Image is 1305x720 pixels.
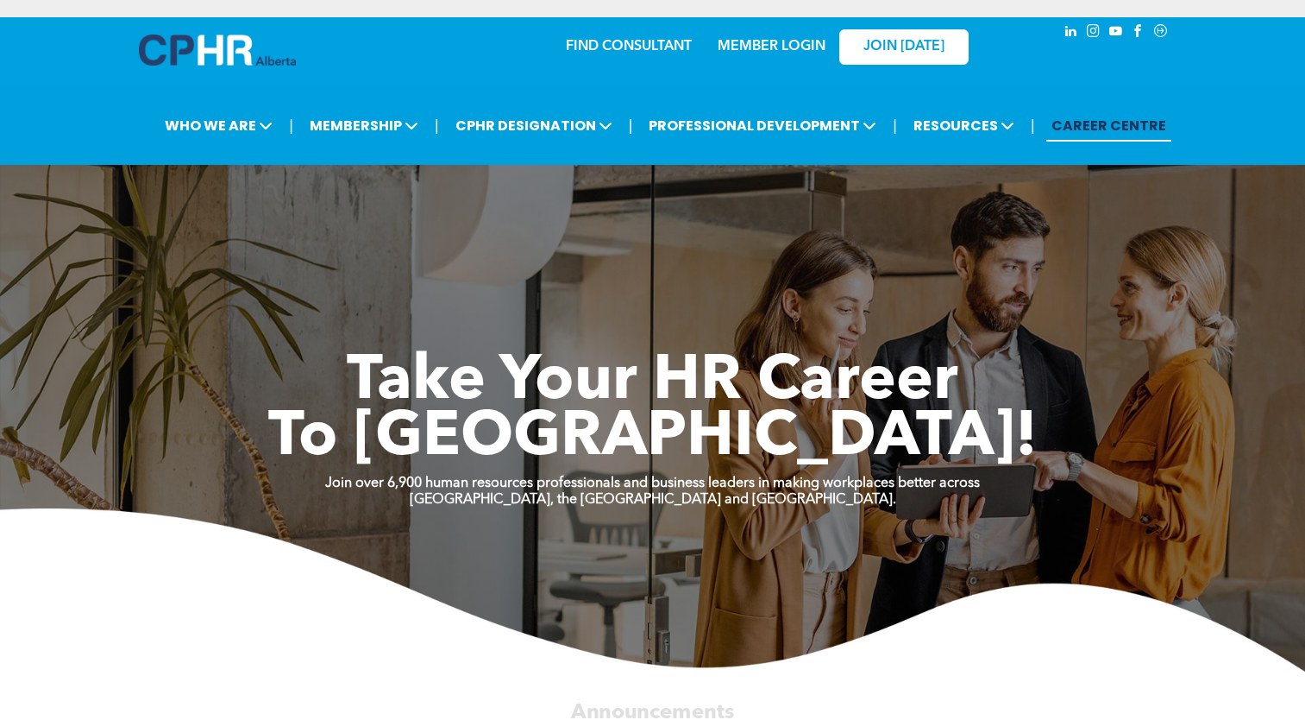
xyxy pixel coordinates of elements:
li: | [289,108,293,143]
strong: [GEOGRAPHIC_DATA], the [GEOGRAPHIC_DATA] and [GEOGRAPHIC_DATA]. [410,493,896,507]
a: youtube [1107,22,1126,45]
a: instagram [1084,22,1103,45]
li: | [629,108,633,143]
span: PROFESSIONAL DEVELOPMENT [643,110,882,142]
a: CAREER CENTRE [1046,110,1171,142]
span: WHO WE ARE [160,110,278,142]
span: RESOURCES [908,110,1020,142]
li: | [435,108,439,143]
img: A blue and white logo for cp alberta [139,35,296,66]
a: linkedin [1062,22,1081,45]
li: | [1031,108,1035,143]
a: facebook [1129,22,1148,45]
strong: Join over 6,900 human resources professionals and business leaders in making workplaces better ac... [325,477,980,490]
span: JOIN [DATE] [863,39,944,55]
span: MEMBERSHIP [304,110,423,142]
span: To [GEOGRAPHIC_DATA]! [268,407,1038,470]
span: CPHR DESIGNATION [450,110,618,142]
a: FIND CONSULTANT [566,40,692,54]
span: Take Your HR Career [347,351,958,414]
a: MEMBER LOGIN [718,40,825,54]
a: Social network [1151,22,1170,45]
a: JOIN [DATE] [839,29,969,65]
li: | [893,108,897,143]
